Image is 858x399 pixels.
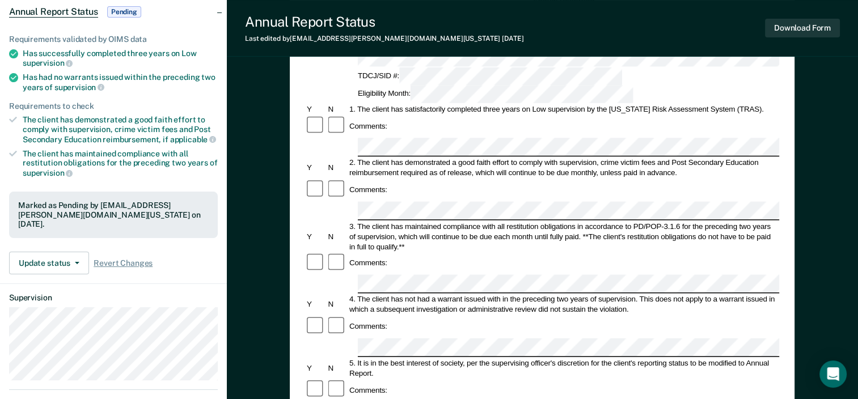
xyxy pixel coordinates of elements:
[348,385,389,395] div: Comments:
[305,163,326,173] div: Y
[356,86,635,103] div: Eligibility Month:
[348,321,389,332] div: Comments:
[18,201,209,229] div: Marked as Pending by [EMAIL_ADDRESS][PERSON_NAME][DOMAIN_NAME][US_STATE] on [DATE].
[305,300,326,310] div: Y
[94,258,153,268] span: Revert Changes
[348,158,779,178] div: 2. The client has demonstrated a good faith effort to comply with supervision, crime victim fees ...
[23,58,73,67] span: supervision
[23,115,218,144] div: The client has demonstrated a good faith effort to comply with supervision, crime victim fees and...
[305,104,326,114] div: Y
[327,231,348,241] div: N
[348,358,779,378] div: 5. It is in the best interest of society, per the supervising officer's discretion for the client...
[327,363,348,373] div: N
[348,104,779,114] div: 1. The client has satisfactorily completed three years on Low supervision by the [US_STATE] Risk ...
[327,163,348,173] div: N
[348,221,779,252] div: 3. The client has maintained compliance with all restitution obligations in accordance to PD/POP-...
[305,231,326,241] div: Y
[170,135,216,144] span: applicable
[502,35,523,43] span: [DATE]
[9,252,89,274] button: Update status
[356,68,624,86] div: TDCJ/SID #:
[107,6,141,18] span: Pending
[23,168,73,177] span: supervision
[245,35,523,43] div: Last edited by [EMAIL_ADDRESS][PERSON_NAME][DOMAIN_NAME][US_STATE]
[765,19,840,37] button: Download Form
[9,35,218,44] div: Requirements validated by OIMS data
[9,293,218,303] dt: Supervision
[348,295,779,315] div: 4. The client has not had a warrant issued with in the preceding two years of supervision. This d...
[54,83,104,92] span: supervision
[23,49,218,68] div: Has successfully completed three years on Low
[819,360,847,388] div: Open Intercom Messenger
[327,300,348,310] div: N
[348,121,389,131] div: Comments:
[23,149,218,178] div: The client has maintained compliance with all restitution obligations for the preceding two years of
[9,101,218,111] div: Requirements to check
[348,184,389,194] div: Comments:
[9,6,98,18] span: Annual Report Status
[305,363,326,373] div: Y
[327,104,348,114] div: N
[23,73,218,92] div: Has had no warrants issued within the preceding two years of
[245,14,523,30] div: Annual Report Status
[348,258,389,268] div: Comments:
